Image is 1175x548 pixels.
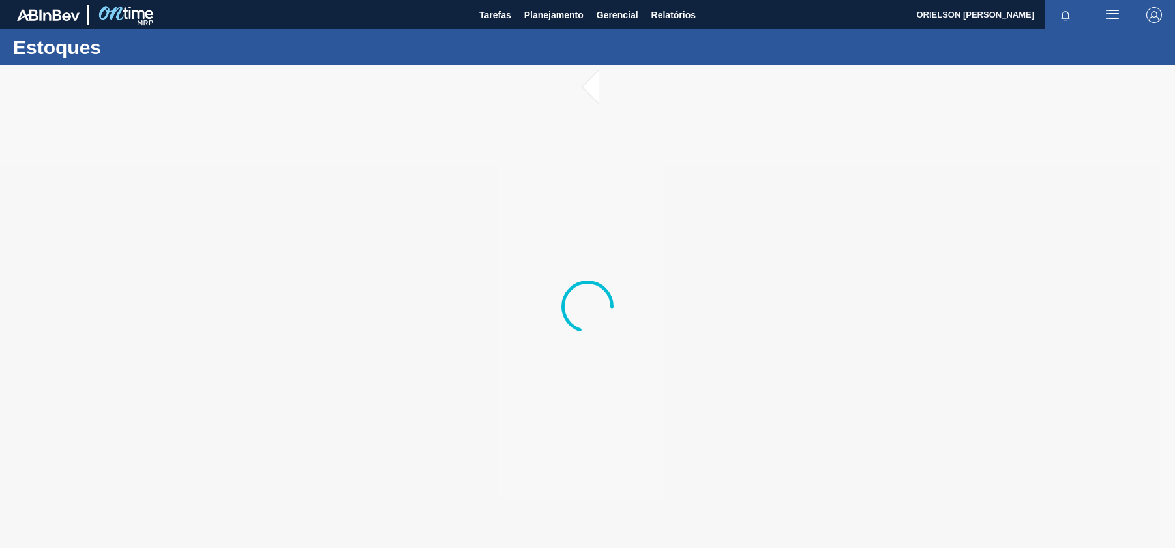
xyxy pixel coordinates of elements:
img: Logout [1146,7,1162,23]
button: Notificações [1045,6,1086,24]
span: Tarefas [479,7,511,23]
img: userActions [1105,7,1120,23]
img: TNhmsLtSVTkK8tSr43FrP2fwEKptu5GPRR3wAAAABJRU5ErkJggg== [17,9,80,21]
span: Relatórios [651,7,696,23]
span: Gerencial [597,7,638,23]
h1: Estoques [13,40,245,55]
span: Planejamento [524,7,584,23]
